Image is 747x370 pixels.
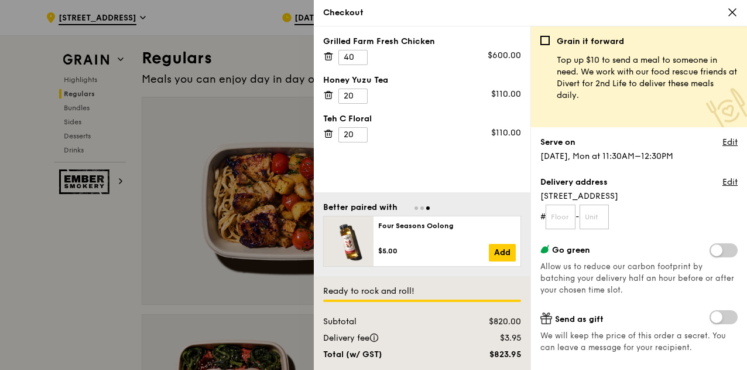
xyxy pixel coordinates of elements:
[557,36,624,46] b: Grain it forward
[580,205,609,229] input: Unit
[378,246,489,256] div: $5.00
[457,349,528,361] div: $823.95
[457,332,528,344] div: $3.95
[557,55,738,101] p: Top up $10 to send a meal to someone in need. We work with our food rescue friends at Divert for ...
[323,36,521,47] div: Grilled Farm Fresh Chicken
[540,137,575,148] label: Serve on
[722,137,738,148] a: Edit
[488,50,521,62] div: $600.00
[457,316,528,328] div: $820.00
[323,7,738,19] div: Checkout
[316,332,457,344] div: Delivery fee
[491,89,521,100] div: $110.00
[491,127,521,139] div: $110.00
[426,206,430,210] span: Go to slide 3
[323,286,521,297] div: Ready to rock and roll!
[540,330,738,354] span: We will keep the price of this order a secret. You can leave a message for your recipient.
[722,176,738,188] a: Edit
[540,191,738,202] span: [STREET_ADDRESS]
[414,206,418,210] span: Go to slide 1
[323,113,521,125] div: Teh C Floral
[552,245,590,255] span: Go green
[420,206,424,210] span: Go to slide 2
[540,205,738,229] form: # -
[540,176,608,188] label: Delivery address
[378,221,516,230] div: Four Seasons Oolong
[706,88,747,130] img: Meal donation
[316,349,457,361] div: Total (w/ GST)
[323,202,398,213] div: Better paired with
[489,244,516,262] a: Add
[540,151,673,161] span: [DATE], Mon at 11:30AM–12:30PM
[323,74,521,86] div: Honey Yuzu Tea
[540,262,734,295] span: Allow us to reduce our carbon footprint by batching your delivery half an hour before or after yo...
[316,316,457,328] div: Subtotal
[546,205,575,229] input: Floor
[555,314,604,324] span: Send as gift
